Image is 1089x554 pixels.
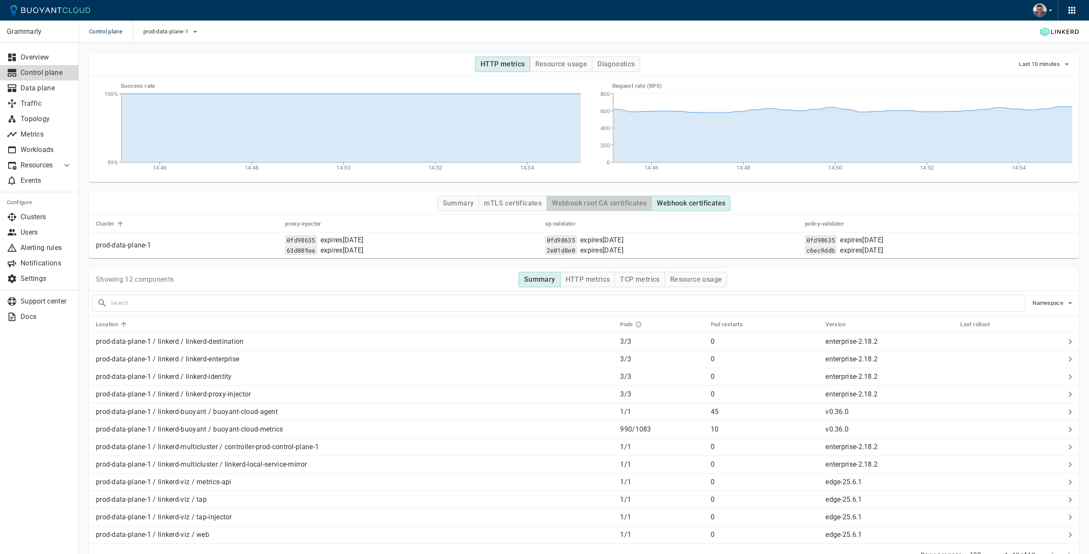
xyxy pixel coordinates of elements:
[960,321,990,328] h5: Last rollout
[519,272,561,287] button: Summary
[711,372,819,381] p: 0
[21,84,72,92] p: Data plane
[805,246,837,255] code: c6ec9ddb
[21,313,72,321] p: Docs
[336,164,350,171] tspan: 14:50
[143,28,190,35] span: prod-data-plane-1
[21,99,72,108] p: Traffic
[111,297,1025,309] input: Search
[825,408,849,416] p: v0.36.0
[711,478,819,486] p: 0
[612,83,1072,89] h5: Request rate (RPS)
[96,355,613,363] p: prod-data-plane-1 / linkerd / linkerd-enterprise
[428,164,442,171] tspan: 14:52
[545,220,587,228] span: sp-validator
[711,355,819,363] p: 0
[592,57,640,72] button: Diagnostics
[153,164,167,171] tspan: 14:46
[620,321,633,328] h5: Pods
[89,21,133,43] span: Control plane
[552,199,647,208] h4: Webhook root CA certificates
[620,530,703,539] p: 1 / 1
[606,159,609,166] tspan: 0
[711,495,819,504] p: 0
[21,176,72,185] p: Events
[524,275,555,284] h4: Summary
[711,443,819,451] p: 0
[580,246,623,255] span: Tue, 23 Sep 2025 15:53:17 CEST / Tue, 23 Sep 2025 13:53:17 UTC
[96,460,613,469] p: prod-data-plane-1 / linkerd-multicluster / linkerd-local-service-mirror
[840,246,883,255] p: expires
[535,60,588,69] h4: Resource usage
[920,164,934,171] tspan: 14:52
[343,246,364,254] time-until: [DATE]
[840,236,883,244] p: expires
[670,275,722,284] h4: Resource usage
[651,196,730,211] button: Webhook certificates
[560,272,615,287] button: HTTP metrics
[620,372,703,381] p: 3 / 3
[96,321,129,328] span: Location
[96,390,613,399] p: prod-data-plane-1 / linkerd / linkerd-proxy-injector
[825,460,878,468] p: enterprise-2.18.2
[580,246,623,255] p: expires
[825,425,849,433] p: v0.36.0
[96,530,613,539] p: prod-data-plane-1 / linkerd-viz / web
[245,164,259,171] tspan: 14:48
[1019,61,1062,68] span: Last 10 minutes
[545,235,577,244] code: 0fd98635
[484,199,542,208] h4: mTLS certificates
[635,321,642,328] svg: Running pods in current release / Expected pods
[644,164,659,171] tspan: 14:46
[862,246,883,254] time-until: [DATE]
[96,372,613,381] p: prod-data-plane-1 / linkerd / linkerd-identity
[825,337,878,346] p: enterprise-2.18.2
[21,115,72,123] p: Topology
[21,274,72,283] p: Settings
[614,272,665,287] button: TCP metrics
[620,443,703,451] p: 1 / 1
[805,220,844,227] h5: policy-validator
[96,321,118,328] h5: Location
[602,246,623,254] time-until: [DATE]
[7,199,72,206] h5: Configure
[21,161,55,170] p: Resources
[825,321,857,328] span: Version
[475,57,530,72] button: HTTP metrics
[285,220,321,227] h5: proxy-injector
[620,478,703,486] p: 1 / 1
[343,236,364,244] time-until: [DATE]
[620,495,703,504] p: 1 / 1
[580,236,623,244] span: Tue, 13 Feb 2052 11:27:30 CET / Tue, 13 Feb 2052 10:27:30 UTC
[711,530,819,539] p: 0
[96,408,613,416] p: prod-data-plane-1 / linkerd-buoyant / buoyant-cloud-agent
[21,146,72,154] p: Workloads
[21,297,72,306] p: Support center
[437,196,479,211] button: Summary
[825,443,878,451] p: enterprise-2.18.2
[285,235,317,244] code: 0fd98635
[285,220,332,228] span: proxy-injector
[96,275,174,284] p: Showing 12 components
[21,259,72,268] p: Notifications
[546,196,652,211] button: Webhook root CA certificates
[1012,164,1026,171] tspan: 14:54
[828,164,842,171] tspan: 14:50
[96,220,115,227] h5: Cluster
[21,53,72,62] p: Overview
[840,236,883,244] span: Tue, 13 Feb 2052 11:27:30 CET / Tue, 13 Feb 2052 10:27:30 UTC
[96,425,613,434] p: prod-data-plane-1 / linkerd-buoyant / buoyant-cloud-metrics
[620,425,703,434] p: 990 / 1083
[620,275,659,284] h4: TCP metrics
[121,83,581,89] h5: Success rate
[320,236,364,244] span: Tue, 13 Feb 2052 11:27:30 CET / Tue, 13 Feb 2052 10:27:30 UTC
[320,236,364,244] p: expires
[825,321,846,328] h5: Version
[805,220,855,228] span: policy-validator
[711,460,819,469] p: 0
[7,27,71,36] p: Grammarly
[104,91,118,97] tspan: 100%
[620,390,703,399] p: 3 / 3
[530,57,593,72] button: Resource usage
[545,246,577,255] code: 2e01d8e0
